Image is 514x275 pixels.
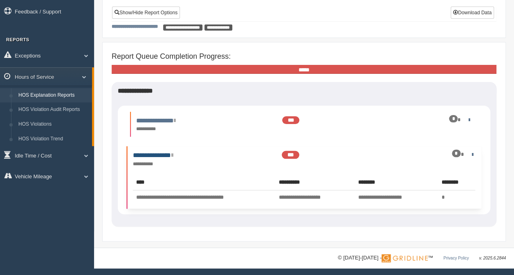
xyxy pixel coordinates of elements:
a: Show/Hide Report Options [112,7,180,19]
a: HOS Violation Audit Reports [15,102,92,117]
div: © [DATE]-[DATE] - ™ [338,254,506,262]
img: Gridline [382,254,428,262]
a: HOS Violation Trend [15,132,92,146]
a: HOS Violations [15,117,92,132]
li: Expand [130,112,478,137]
button: Download Data [451,7,494,19]
span: v. 2025.6.2844 [479,256,506,260]
li: Expand [126,146,481,209]
h4: Report Queue Completion Progress: [112,53,496,61]
a: HOS Explanation Reports [15,88,92,103]
a: Privacy Policy [443,256,469,260]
